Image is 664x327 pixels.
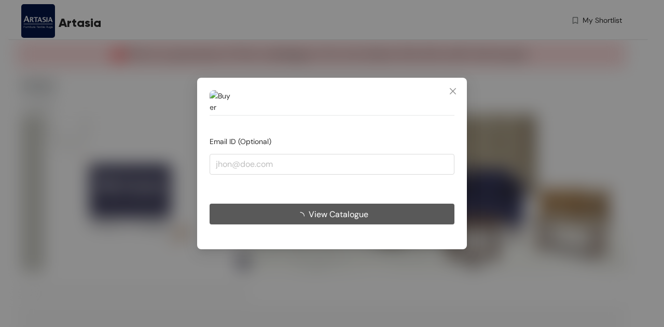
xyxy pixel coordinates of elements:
span: close [449,87,457,95]
span: View Catalogue [309,207,368,220]
input: jhon@doe.com [210,154,454,175]
span: Email ID (Optional) [210,137,271,146]
img: Buyer Portal [210,90,230,111]
span: loading [296,211,309,220]
button: Close [439,78,467,106]
button: View Catalogue [210,204,454,224]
